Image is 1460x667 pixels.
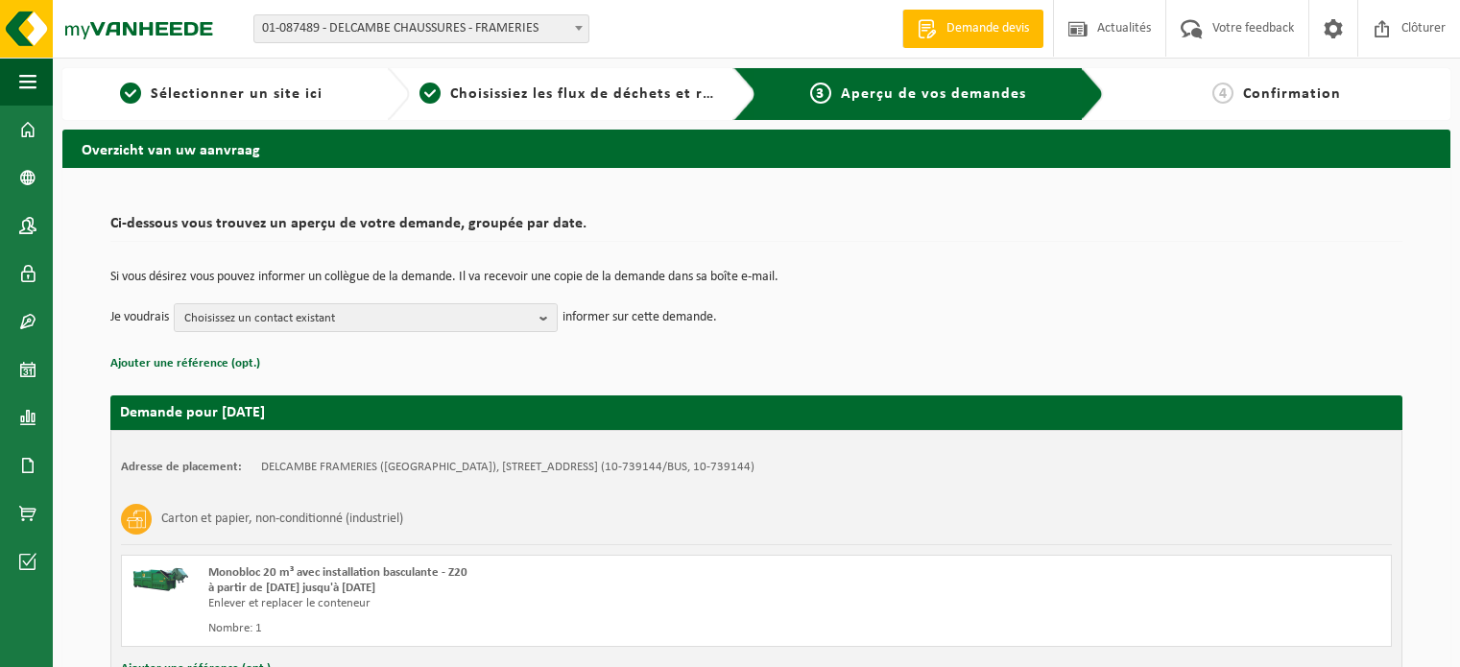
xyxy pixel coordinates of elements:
[72,83,371,106] a: 1Sélectionner un site ici
[254,15,588,42] span: 01-087489 - DELCAMBE CHAUSSURES - FRAMERIES
[110,351,260,376] button: Ajouter une référence (opt.)
[208,582,375,594] strong: à partir de [DATE] jusqu'à [DATE]
[161,504,403,535] h3: Carton et papier, non-conditionné (industriel)
[942,19,1034,38] span: Demande devis
[841,86,1026,102] span: Aperçu de vos demandes
[253,14,589,43] span: 01-087489 - DELCAMBE CHAUSSURES - FRAMERIES
[261,460,754,475] td: DELCAMBE FRAMERIES ([GEOGRAPHIC_DATA]), [STREET_ADDRESS] (10-739144/BUS, 10-739144)
[419,83,441,104] span: 2
[62,130,1450,167] h2: Overzicht van uw aanvraag
[132,565,189,594] img: HK-XZ-20-GN-01.png
[562,303,717,332] p: informer sur cette demande.
[151,86,323,102] span: Sélectionner un site ici
[110,216,1402,242] h2: Ci-dessous vous trouvez un aperçu de votre demande, groupée par date.
[120,405,265,420] strong: Demande pour [DATE]
[208,596,833,611] div: Enlever et replacer le conteneur
[1212,83,1233,104] span: 4
[1243,86,1341,102] span: Confirmation
[174,303,558,332] button: Choisissez un contact existant
[120,83,141,104] span: 1
[208,621,833,636] div: Nombre: 1
[902,10,1043,48] a: Demande devis
[419,83,719,106] a: 2Choisissiez les flux de déchets et récipients
[450,86,770,102] span: Choisissiez les flux de déchets et récipients
[184,304,532,333] span: Choisissez un contact existant
[810,83,831,104] span: 3
[208,566,467,579] span: Monobloc 20 m³ avec installation basculante - Z20
[110,303,169,332] p: Je voudrais
[121,461,242,473] strong: Adresse de placement:
[110,271,1402,284] p: Si vous désirez vous pouvez informer un collègue de la demande. Il va recevoir une copie de la de...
